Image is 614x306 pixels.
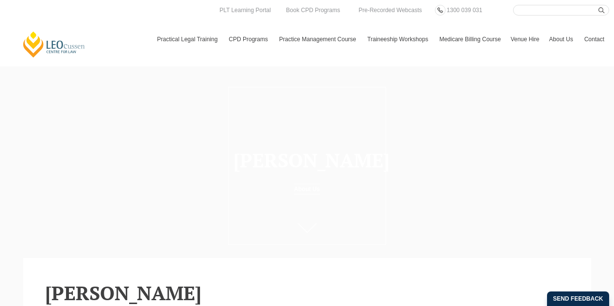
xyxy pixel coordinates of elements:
[544,25,579,53] a: About Us
[580,25,609,53] a: Contact
[434,25,506,53] a: Medicare Billing Course
[274,25,363,53] a: Practice Management Course
[444,5,484,16] a: 1300 039 031
[217,5,273,16] a: PLT Learning Portal
[45,282,569,304] h2: [PERSON_NAME]
[294,184,320,194] a: About Us
[549,241,590,282] iframe: LiveChat chat widget
[224,25,274,53] a: CPD Programs
[447,7,482,14] span: 1300 039 031
[152,25,224,53] a: Practical Legal Training
[356,5,425,16] a: Pre-Recorded Webcasts
[233,149,381,171] h1: [PERSON_NAME]
[283,5,342,16] a: Book CPD Programs
[506,25,544,53] a: Venue Hire
[363,25,434,53] a: Traineeship Workshops
[22,31,86,58] a: [PERSON_NAME] Centre for Law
